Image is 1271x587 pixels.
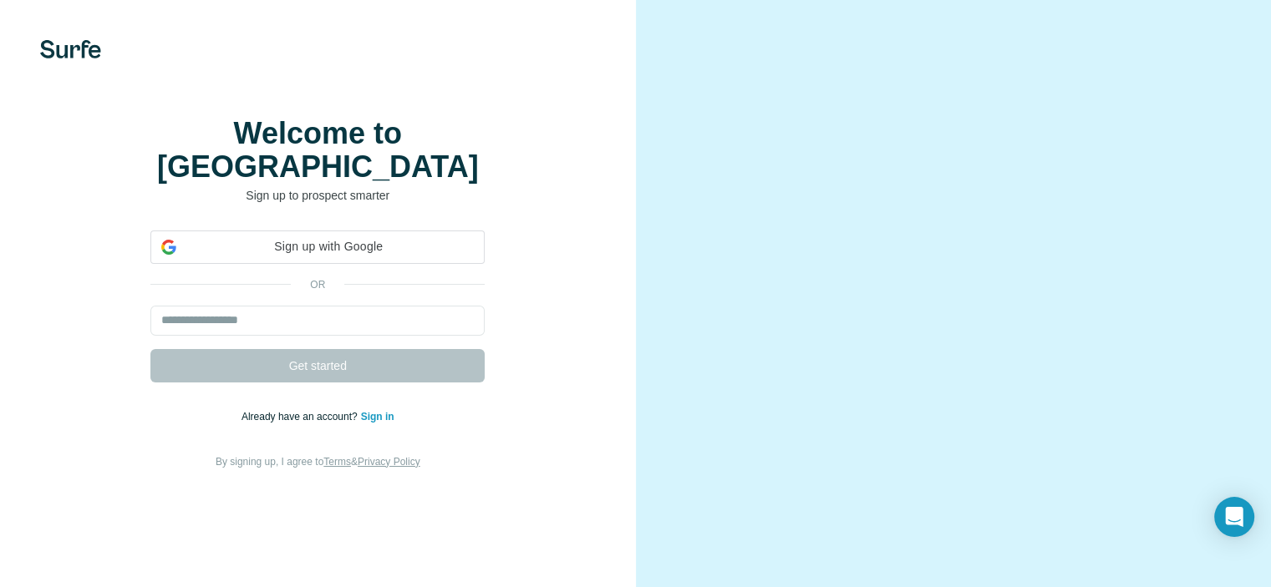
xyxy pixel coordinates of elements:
[150,187,485,204] p: Sign up to prospect smarter
[241,411,361,423] span: Already have an account?
[150,117,485,184] h1: Welcome to [GEOGRAPHIC_DATA]
[358,456,420,468] a: Privacy Policy
[183,238,474,256] span: Sign up with Google
[40,40,101,58] img: Surfe's logo
[1214,497,1254,537] div: Open Intercom Messenger
[323,456,351,468] a: Terms
[361,411,394,423] a: Sign in
[150,230,485,264] div: Sign up with Google
[216,456,420,468] span: By signing up, I agree to &
[142,262,493,299] iframe: Sign in with Google Button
